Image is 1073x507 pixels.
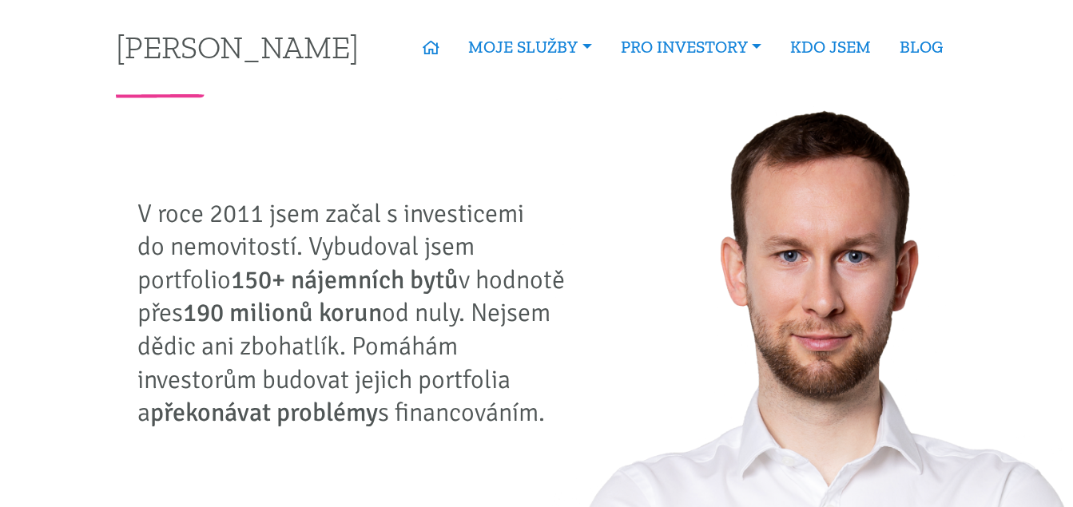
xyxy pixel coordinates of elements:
p: V roce 2011 jsem začal s investicemi do nemovitostí. Vybudoval jsem portfolio v hodnotě přes od n... [137,197,577,430]
a: KDO JSEM [776,29,885,65]
a: MOJE SLUŽBY [454,29,606,65]
strong: 190 milionů korun [183,297,382,328]
a: [PERSON_NAME] [116,31,359,62]
strong: překonávat problémy [150,397,378,428]
strong: 150+ nájemních bytů [231,264,459,295]
a: BLOG [885,29,957,65]
a: PRO INVESTORY [606,29,776,65]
